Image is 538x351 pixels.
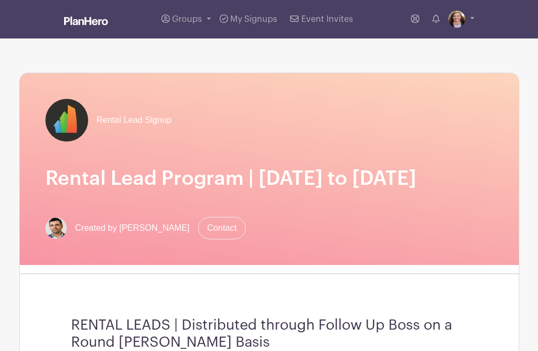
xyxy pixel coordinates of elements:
[301,15,353,24] span: Event Invites
[75,222,190,235] span: Created by [PERSON_NAME]
[45,99,88,142] img: fulton-grace-logo.jpeg
[448,11,465,28] img: Photo1.jpg
[71,317,467,351] h3: RENTAL LEADS | Distributed through Follow Up Boss on a Round [PERSON_NAME] Basis
[198,217,246,239] a: Contact
[45,167,493,191] h1: Rental Lead Program | [DATE] to [DATE]
[64,17,108,25] img: logo_white-6c42ec7e38ccf1d336a20a19083b03d10ae64f83f12c07503d8b9e83406b4c7d.svg
[230,15,277,24] span: My Signups
[45,217,67,239] img: Screen%20Shot%202023-02-21%20at%2010.54.51%20AM.png
[97,114,172,127] span: Rental Lead Signup
[172,15,202,24] span: Groups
